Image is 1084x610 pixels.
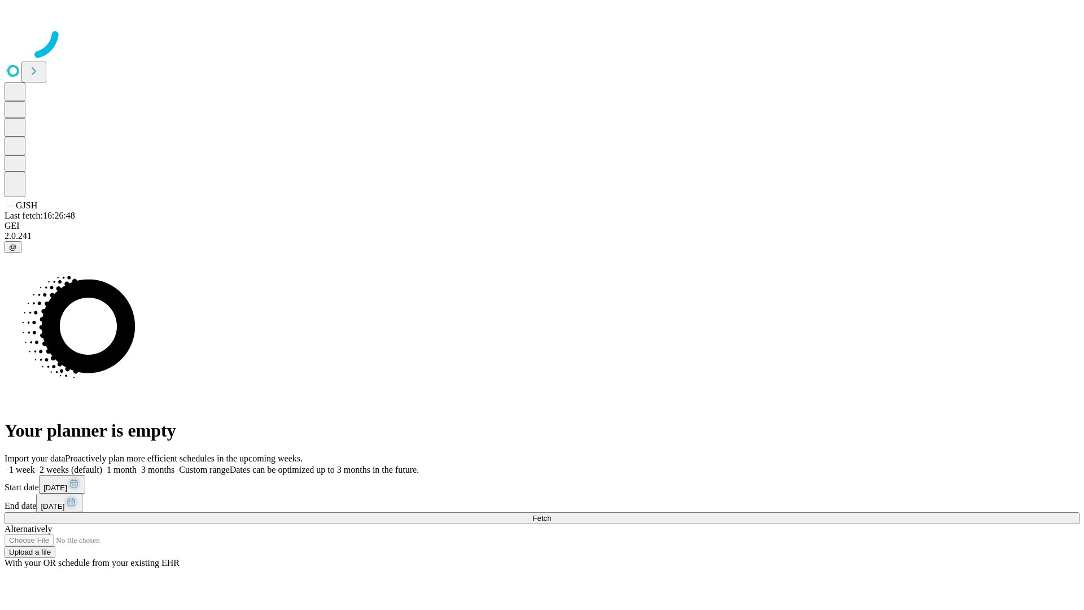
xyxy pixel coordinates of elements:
[16,201,37,210] span: GJSH
[39,475,85,494] button: [DATE]
[5,512,1079,524] button: Fetch
[5,231,1079,241] div: 2.0.241
[532,514,551,522] span: Fetch
[9,465,35,474] span: 1 week
[5,475,1079,494] div: Start date
[43,483,67,492] span: [DATE]
[230,465,419,474] span: Dates can be optimized up to 3 months in the future.
[40,465,102,474] span: 2 weeks (default)
[41,502,64,511] span: [DATE]
[5,546,55,558] button: Upload a file
[5,241,21,253] button: @
[107,465,137,474] span: 1 month
[5,221,1079,231] div: GEI
[5,420,1079,441] h1: Your planner is empty
[5,558,180,568] span: With your OR schedule from your existing EHR
[5,524,52,534] span: Alternatively
[179,465,229,474] span: Custom range
[141,465,174,474] span: 3 months
[5,494,1079,512] div: End date
[5,211,75,220] span: Last fetch: 16:26:48
[36,494,82,512] button: [DATE]
[5,454,65,463] span: Import your data
[65,454,303,463] span: Proactively plan more efficient schedules in the upcoming weeks.
[9,243,17,251] span: @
